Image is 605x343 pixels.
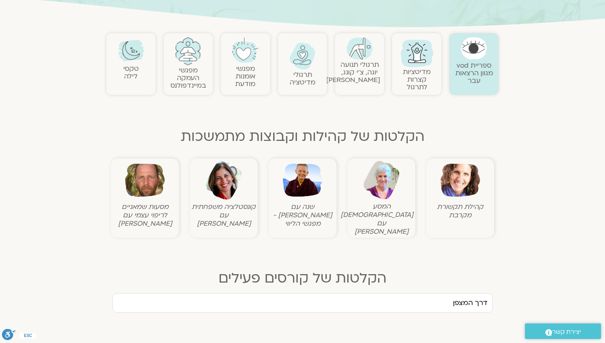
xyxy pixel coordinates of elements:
[326,60,380,84] a: תרגולי תנועהיוגה, צ׳י קונג, [PERSON_NAME]
[403,67,431,92] a: מדיטציות קצרות לתרגול
[455,61,493,85] a: ספריית vodמגוון הרצאות עבר
[235,64,255,88] a: מפגשיאומנות מודעת
[170,66,206,90] a: מפגשיהעמקה במיינדפולנס
[525,323,601,339] a: יצירת קשר
[106,270,499,286] h2: הקלטות של קורסים פעילים
[192,203,256,228] figcaption: קונסטלציה משפחתית עם [PERSON_NAME]
[552,327,581,337] span: יצירת קשר
[270,203,335,228] figcaption: שנה עם [PERSON_NAME] - מפגשי הליווי
[106,128,499,144] h2: הקלטות של קהילות וקבוצות מתמשכות
[123,64,139,81] a: טקסילילה
[290,70,315,87] a: תרגולימדיטציה
[113,203,177,228] figcaption: מסעות שמאניים לריפוי עצמי עם [PERSON_NAME]
[349,202,413,236] figcaption: המסע [DEMOGRAPHIC_DATA] עם [PERSON_NAME]
[112,293,493,313] input: חיפוש...
[428,203,492,219] figcaption: קהילת תקשורת מקרבת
